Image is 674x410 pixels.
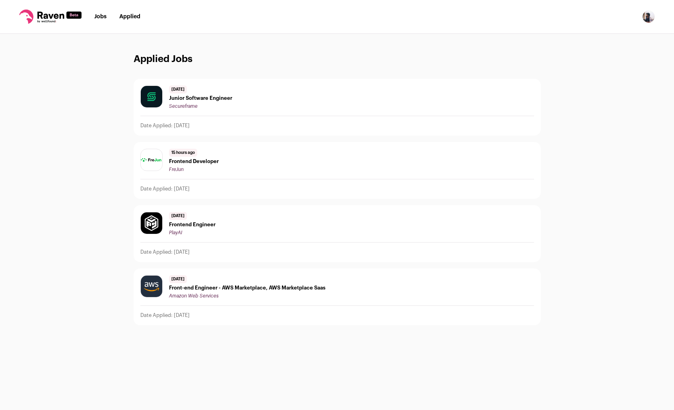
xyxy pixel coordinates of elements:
[169,85,187,93] span: [DATE]
[141,86,162,107] img: c1e051a8daea15d593ca57c1a00f6c91f7e879a17bc438980e6ad9efe5fa122e
[169,293,219,298] span: Amazon Web Services
[140,249,190,255] p: Date Applied: [DATE]
[134,206,540,262] a: [DATE] Frontend Engineer PlayAI Date Applied: [DATE]
[134,269,540,325] a: [DATE] Front-end Engineer - AWS Marketplace, AWS Marketplace Saas Amazon Web Services Date Applie...
[169,158,219,165] span: Frontend Developer
[134,79,540,135] a: [DATE] Junior Software Engineer Secureframe Date Applied: [DATE]
[169,222,216,228] span: Frontend Engineer
[141,212,162,234] img: 3a895f5319e6039231ab07dfacc9d9aa270fc3bed62522661920262f38e60215.jpg
[169,230,182,235] span: PlayAI
[169,275,187,283] span: [DATE]
[140,312,190,319] p: Date Applied: [DATE]
[169,149,197,157] span: 15 hours ago
[169,104,198,109] span: Secureframe
[169,285,326,291] span: Front-end Engineer - AWS Marketplace, AWS Marketplace Saas
[134,53,541,66] h1: Applied Jobs
[119,14,140,19] a: Applied
[140,186,190,192] p: Date Applied: [DATE]
[134,142,540,198] a: 15 hours ago Frontend Developer FreJun Date Applied: [DATE]
[94,14,107,19] a: Jobs
[169,167,184,172] span: FreJun
[642,10,655,23] img: 15950658-medium_jpg
[141,157,162,163] img: 74caa549d51c152618374a157579ae28c86b68855b1a1ed0c160a43527e315bd.png
[169,95,232,101] span: Junior Software Engineer
[140,122,190,129] p: Date Applied: [DATE]
[642,10,655,23] button: Open dropdown
[169,212,187,220] span: [DATE]
[141,276,162,297] img: a11044fc5a73db7429cab08e8b8ffdb841ee144be2dff187cdde6ecf1061de85.jpg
